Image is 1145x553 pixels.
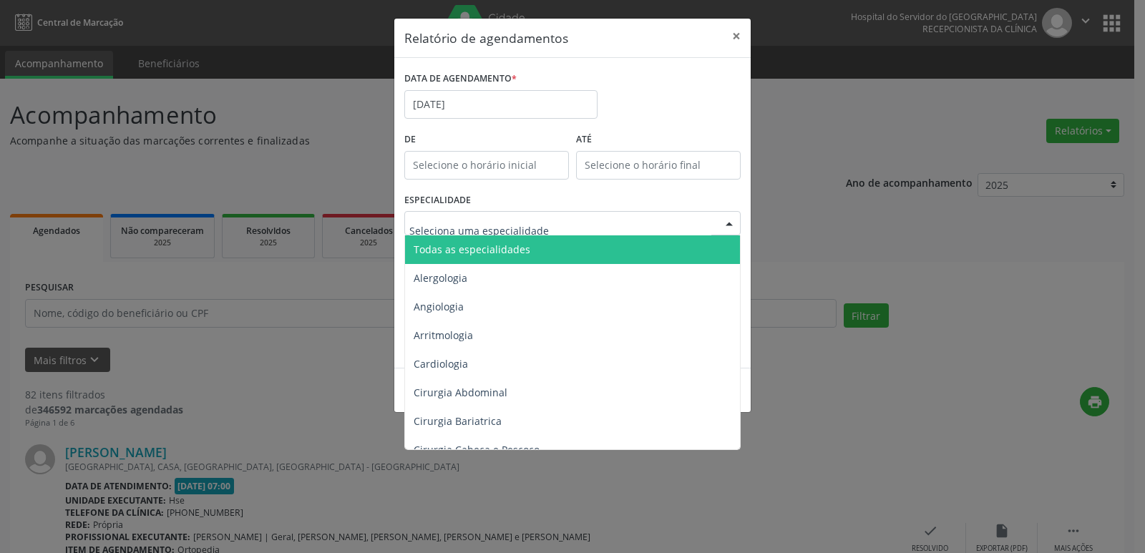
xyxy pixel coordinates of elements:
span: Todas as especialidades [414,243,530,256]
span: Cardiologia [414,357,468,371]
label: ATÉ [576,129,741,151]
input: Seleciona uma especialidade [409,216,711,245]
label: DATA DE AGENDAMENTO [404,68,517,90]
span: Alergologia [414,271,467,285]
span: Arritmologia [414,328,473,342]
input: Selecione o horário final [576,151,741,180]
button: Close [722,19,751,54]
span: Angiologia [414,300,464,313]
input: Selecione o horário inicial [404,151,569,180]
input: Selecione uma data ou intervalo [404,90,598,119]
label: ESPECIALIDADE [404,190,471,212]
label: De [404,129,569,151]
h5: Relatório de agendamentos [404,29,568,47]
span: Cirurgia Abdominal [414,386,507,399]
span: Cirurgia Bariatrica [414,414,502,428]
span: Cirurgia Cabeça e Pescoço [414,443,540,456]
